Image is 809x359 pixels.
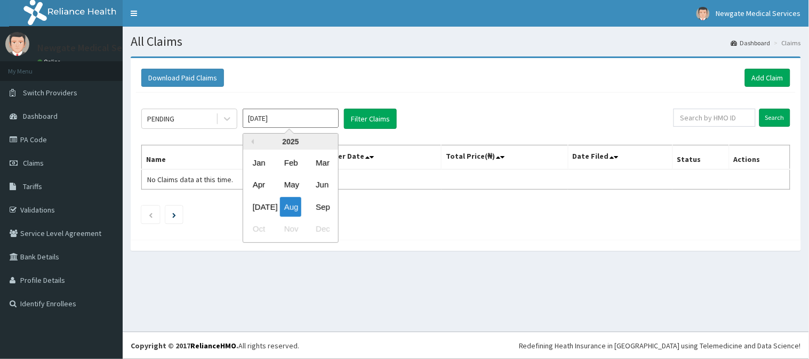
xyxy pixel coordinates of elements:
th: Total Price(₦) [442,145,568,170]
div: Choose August 2025 [280,197,301,217]
a: Next page [172,210,176,219]
div: Choose July 2025 [249,197,270,217]
div: Choose April 2025 [249,175,270,195]
div: Choose February 2025 [280,153,301,173]
a: Online [37,58,63,66]
th: Date Filed [568,145,672,170]
li: Claims [772,38,801,47]
span: No Claims data at this time. [147,175,233,184]
div: Choose March 2025 [311,153,333,173]
a: Add Claim [745,69,790,87]
footer: All rights reserved. [123,332,809,359]
div: month 2025-08 [243,152,338,240]
a: RelianceHMO [190,341,236,350]
button: Download Paid Claims [141,69,224,87]
div: PENDING [147,113,174,124]
span: Dashboard [23,111,58,121]
img: User Image [5,32,29,56]
span: Switch Providers [23,88,77,97]
span: Claims [23,158,44,168]
input: Search [759,109,790,127]
h1: All Claims [131,35,801,48]
input: Select Month and Year [243,109,339,128]
a: Previous page [148,210,153,219]
div: Choose May 2025 [280,175,301,195]
div: Redefining Heath Insurance in [GEOGRAPHIC_DATA] using Telemedicine and Data Science! [519,340,801,351]
th: Name [142,145,305,170]
span: Newgate Medical Services [716,9,801,18]
th: Status [672,145,729,170]
input: Search by HMO ID [674,109,756,127]
p: Newgate Medical Services [37,43,147,53]
div: Choose June 2025 [311,175,333,195]
div: 2025 [243,134,338,150]
img: User Image [696,7,710,20]
th: Actions [729,145,790,170]
a: Dashboard [731,38,771,47]
div: Choose January 2025 [249,153,270,173]
button: Previous Year [249,139,254,144]
span: Tariffs [23,182,42,191]
strong: Copyright © 2017 . [131,341,238,350]
div: Choose September 2025 [311,197,333,217]
button: Filter Claims [344,109,397,129]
